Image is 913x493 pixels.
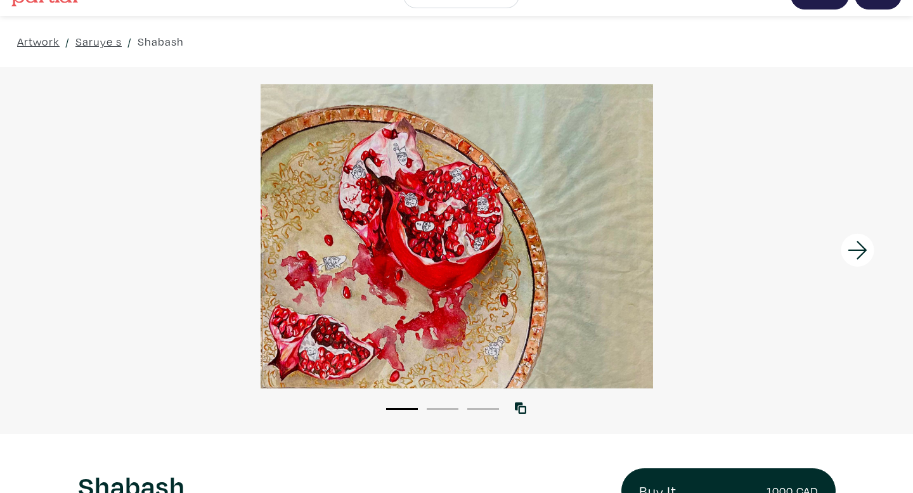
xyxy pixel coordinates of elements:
[75,33,122,50] a: Saruye s
[427,408,458,410] button: 2 of 3
[17,33,60,50] a: Artwork
[467,408,499,410] button: 3 of 3
[65,33,70,50] span: /
[386,408,418,410] button: 1 of 3
[138,33,184,50] a: Shabash
[127,33,132,50] span: /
